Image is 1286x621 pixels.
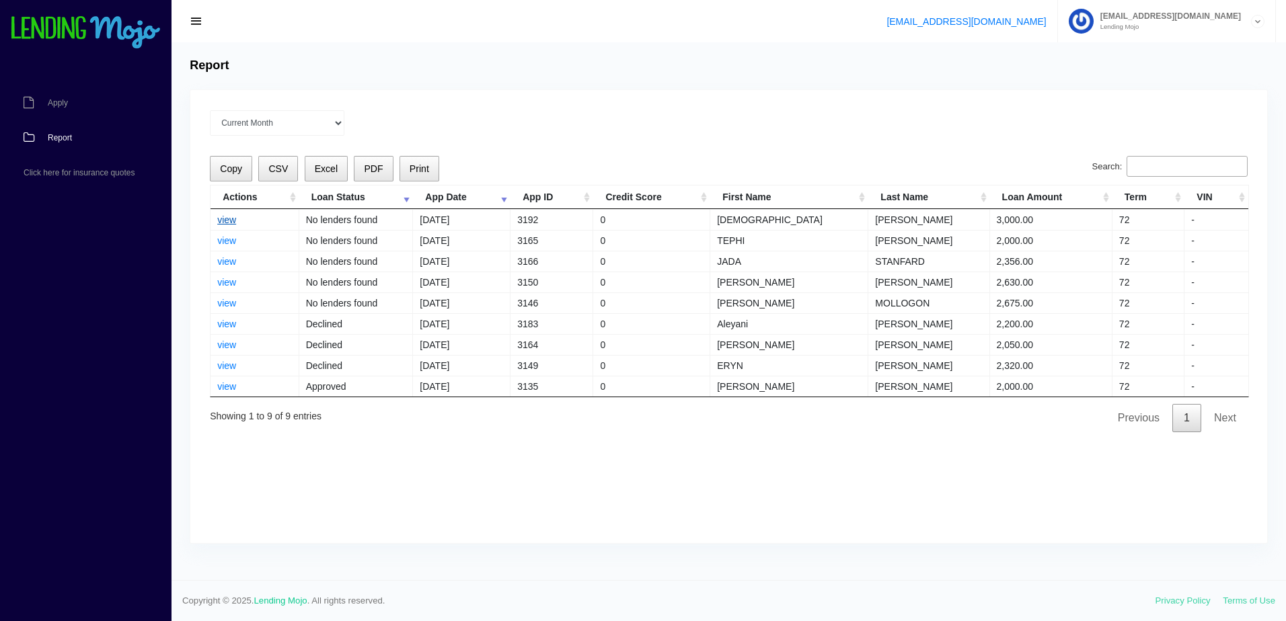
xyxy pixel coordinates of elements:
[315,163,338,174] span: Excel
[1094,24,1241,30] small: Lending Mojo
[217,277,236,288] a: view
[1106,404,1171,432] a: Previous
[210,156,252,182] button: Copy
[990,230,1112,251] td: 2,000.00
[413,251,510,272] td: [DATE]
[868,185,989,209] th: Last Name: activate to sort column ascending
[593,272,710,292] td: 0
[990,209,1112,230] td: 3,000.00
[990,334,1112,355] td: 2,050.00
[710,292,868,313] td: [PERSON_NAME]
[510,376,593,397] td: 3135
[217,298,236,308] a: view
[510,209,593,230] td: 3192
[220,163,242,174] span: Copy
[1094,12,1241,20] span: [EMAIL_ADDRESS][DOMAIN_NAME]
[217,339,236,350] a: view
[48,99,68,107] span: Apply
[217,235,236,246] a: view
[1069,9,1094,34] img: Profile image
[1112,209,1185,230] td: 72
[868,376,989,397] td: [PERSON_NAME]
[1112,355,1185,376] td: 72
[217,381,236,392] a: view
[364,163,383,174] span: PDF
[593,313,710,334] td: 0
[1112,334,1185,355] td: 72
[413,292,510,313] td: [DATE]
[510,334,593,355] td: 3164
[24,169,135,177] span: Click here for insurance quotes
[868,313,989,334] td: [PERSON_NAME]
[1172,404,1201,432] a: 1
[886,16,1046,27] a: [EMAIL_ADDRESS][DOMAIN_NAME]
[299,355,414,376] td: Declined
[710,230,868,251] td: TEPHI
[217,214,236,225] a: view
[299,376,414,397] td: Approved
[510,292,593,313] td: 3146
[1184,292,1248,313] td: -
[268,163,288,174] span: CSV
[1112,185,1185,209] th: Term: activate to sort column ascending
[868,334,989,355] td: [PERSON_NAME]
[400,156,439,182] button: Print
[305,156,348,182] button: Excel
[299,313,414,334] td: Declined
[10,16,161,50] img: logo-small.png
[190,58,229,73] h4: Report
[990,376,1112,397] td: 2,000.00
[413,376,510,397] td: [DATE]
[593,251,710,272] td: 0
[593,230,710,251] td: 0
[510,313,593,334] td: 3183
[1092,156,1248,177] label: Search:
[990,272,1112,292] td: 2,630.00
[1203,404,1248,432] a: Next
[1184,355,1248,376] td: -
[413,313,510,334] td: [DATE]
[710,251,868,272] td: JADA
[299,230,414,251] td: No lenders found
[1184,251,1248,272] td: -
[510,355,593,376] td: 3149
[593,355,710,376] td: 0
[710,313,868,334] td: Aleyani
[593,209,710,230] td: 0
[299,185,414,209] th: Loan Status: activate to sort column ascending
[354,156,393,182] button: PDF
[1112,376,1185,397] td: 72
[710,185,868,209] th: First Name: activate to sort column ascending
[1112,251,1185,272] td: 72
[1156,595,1211,606] a: Privacy Policy
[413,185,510,209] th: App Date: activate to sort column ascending
[217,360,236,371] a: view
[868,209,989,230] td: [PERSON_NAME]
[593,185,710,209] th: Credit Score: activate to sort column ascending
[710,272,868,292] td: [PERSON_NAME]
[410,163,429,174] span: Print
[1223,595,1275,606] a: Terms of Use
[1184,272,1248,292] td: -
[990,313,1112,334] td: 2,200.00
[48,134,72,142] span: Report
[510,272,593,292] td: 3150
[299,334,414,355] td: Declined
[182,594,1156,608] span: Copyright © 2025. . All rights reserved.
[868,292,989,313] td: MOLLOGON
[710,209,868,230] td: [DEMOGRAPHIC_DATA]
[1112,292,1185,313] td: 72
[413,355,510,376] td: [DATE]
[413,272,510,292] td: [DATE]
[1112,313,1185,334] td: 72
[1184,185,1248,209] th: VIN: activate to sort column ascending
[211,185,299,209] th: Actions: activate to sort column ascending
[868,272,989,292] td: [PERSON_NAME]
[217,256,236,267] a: view
[258,156,298,182] button: CSV
[299,292,414,313] td: No lenders found
[1184,334,1248,355] td: -
[299,209,414,230] td: No lenders found
[1112,230,1185,251] td: 72
[1184,313,1248,334] td: -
